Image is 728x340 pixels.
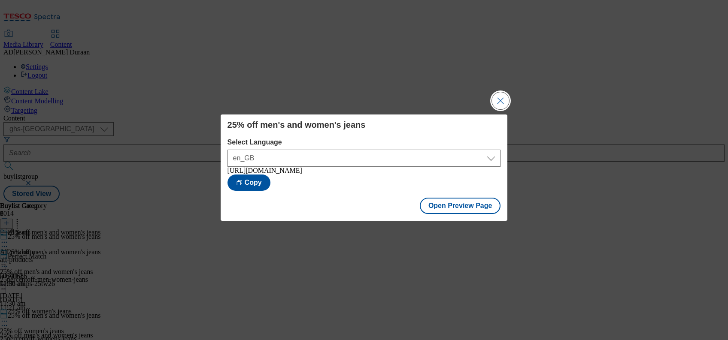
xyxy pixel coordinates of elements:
div: [URL][DOMAIN_NAME] [227,167,501,175]
div: Modal [221,114,508,221]
button: Close Modal [492,92,509,109]
button: Open Preview Page [420,198,501,214]
h4: 25% off men's and women's jeans [227,120,501,130]
label: Select Language [227,138,501,146]
button: Copy [227,175,270,191]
